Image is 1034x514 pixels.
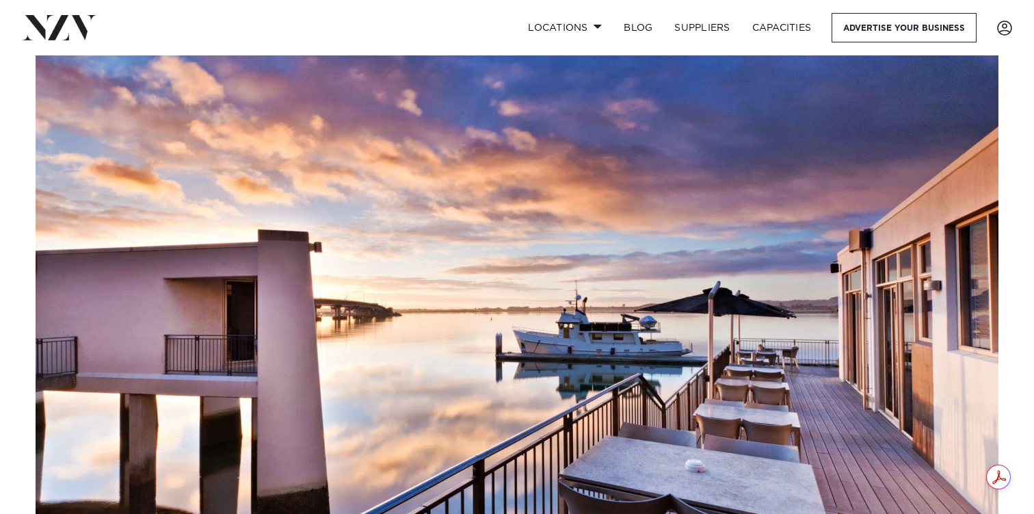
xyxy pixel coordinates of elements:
[832,13,977,42] a: Advertise your business
[22,15,96,40] img: nzv-logo.png
[613,13,663,42] a: BLOG
[517,13,613,42] a: Locations
[741,13,823,42] a: Capacities
[663,13,741,42] a: SUPPLIERS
